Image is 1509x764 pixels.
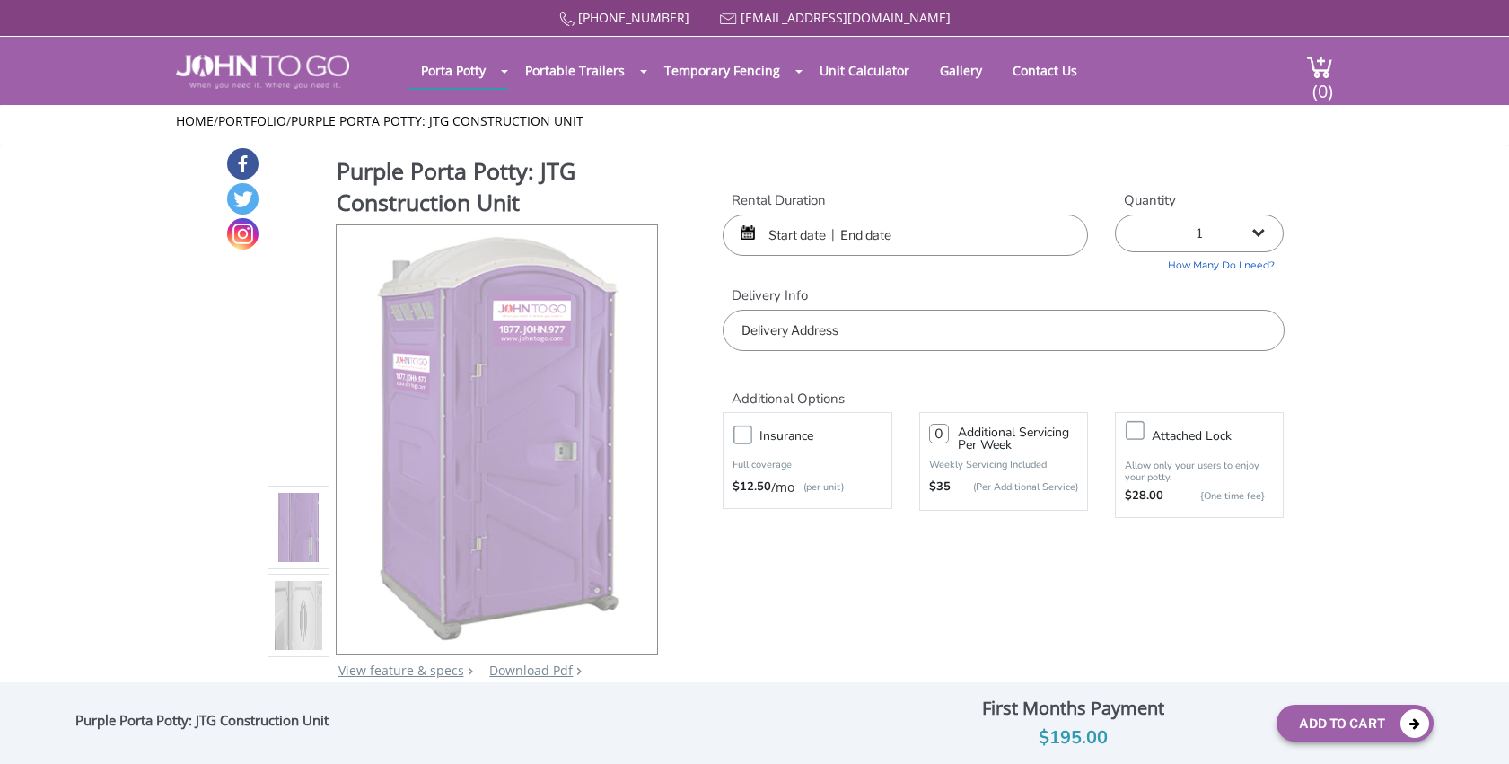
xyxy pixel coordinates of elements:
img: Product [361,225,634,648]
a: Instagram [227,218,259,250]
a: Twitter [227,183,259,215]
a: Gallery [926,53,996,88]
strong: $28.00 [1125,487,1163,505]
a: Porta Potty [408,53,499,88]
h3: Attached lock [1152,425,1292,447]
img: cart a [1306,55,1333,79]
p: {One time fee} [1172,487,1265,505]
p: Weekly Servicing Included [929,458,1078,471]
input: 0 [929,424,949,443]
div: First Months Payment [882,693,1263,724]
img: Call [559,12,575,27]
div: $195.00 [882,724,1263,752]
div: /mo [733,479,882,496]
button: Add To Cart [1277,705,1434,742]
label: Delivery Info [723,286,1284,305]
strong: $12.50 [733,479,771,496]
h1: Purple Porta Potty: JTG Construction Unit [337,155,660,223]
a: Download Pdf [489,662,573,679]
a: Temporary Fencing [651,53,794,88]
a: Facebook [227,148,259,180]
p: Full coverage [733,456,882,474]
img: JOHN to go [176,55,349,89]
p: (per unit) [794,479,844,496]
input: Delivery Address [723,310,1284,351]
p: Allow only your users to enjoy your potty. [1125,460,1274,483]
h3: Additional Servicing Per Week [958,426,1078,452]
a: How Many Do I need? [1115,252,1284,273]
a: View feature & specs [338,662,464,679]
a: Home [176,112,214,129]
a: Portfolio [218,112,286,129]
div: Purple Porta Potty: JTG Construction Unit [75,712,338,735]
a: Portable Trailers [512,53,638,88]
label: Rental Duration [723,191,1088,210]
a: Purple Porta Potty: JTG Construction Unit [291,112,583,129]
label: Quantity [1115,191,1284,210]
a: Unit Calculator [806,53,923,88]
img: right arrow icon [468,667,473,675]
p: (Per Additional Service) [951,480,1078,494]
img: Mail [720,13,737,25]
img: Product [275,320,323,742]
img: chevron.png [576,667,582,675]
span: (0) [1312,65,1333,103]
a: [EMAIL_ADDRESS][DOMAIN_NAME] [741,9,951,26]
input: Start date | End date [723,215,1088,256]
h2: Additional Options [723,369,1284,408]
h3: Insurance [759,425,899,447]
ul: / / [176,112,1333,130]
a: Contact Us [999,53,1091,88]
strong: $35 [929,479,951,496]
a: [PHONE_NUMBER] [578,9,689,26]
